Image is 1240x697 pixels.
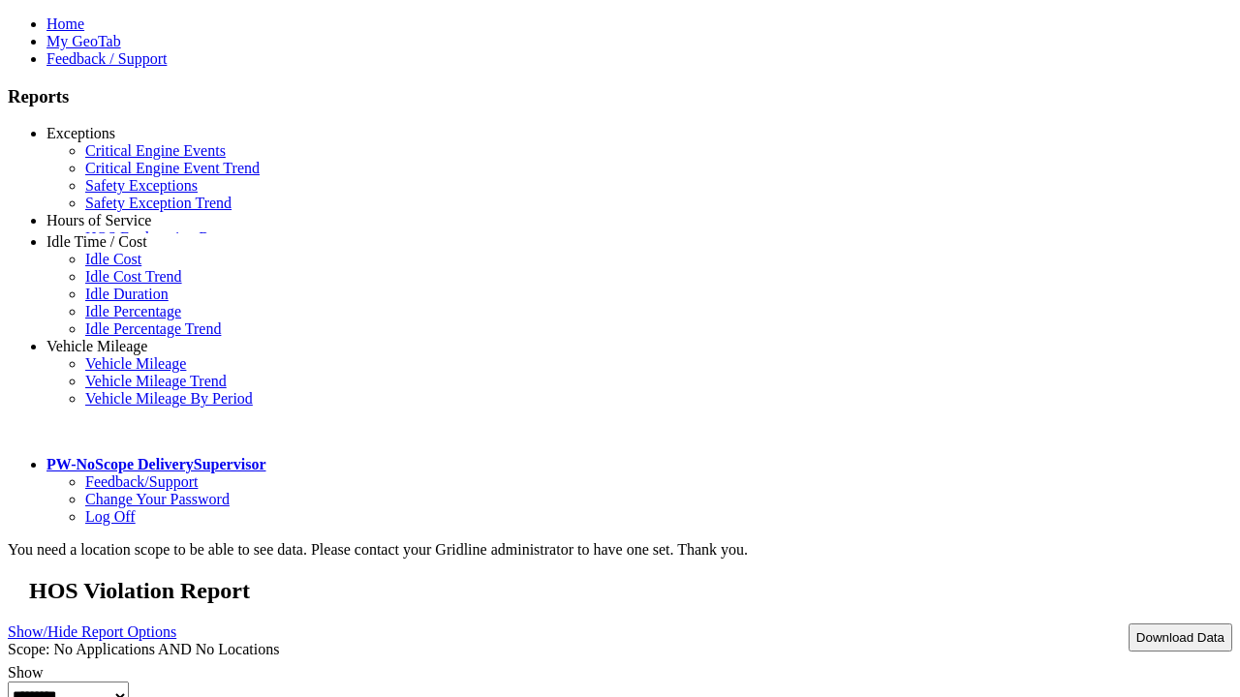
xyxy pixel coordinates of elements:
a: Critical Engine Event Trend [85,160,260,176]
a: Vehicle Mileage [85,355,186,372]
a: Idle Percentage [85,303,181,319]
a: Idle Cost [85,251,141,267]
a: Safety Exception Trend [85,195,232,211]
a: Idle Time / Cost [46,233,147,250]
a: Show/Hide Report Options [8,619,176,645]
a: Idle Cost Trend [85,268,182,285]
a: Log Off [85,508,136,525]
button: Download Data [1129,623,1232,652]
a: Vehicle Mileage By Period [85,390,253,407]
a: Idle Percentage Trend [85,320,221,337]
a: Change Your Password [85,491,230,507]
a: Critical Engine Events [85,142,226,159]
a: Vehicle Mileage Trend [85,373,227,389]
a: Exceptions [46,125,115,141]
a: Vehicle Mileage [46,338,147,354]
span: Scope: No Applications AND No Locations [8,641,279,657]
a: HOS Explanation Reports [85,229,247,246]
a: Hours of Service [46,212,151,228]
a: Home [46,15,84,32]
a: Feedback / Support [46,50,167,67]
label: Show [8,664,43,681]
h3: Reports [8,86,1232,107]
h2: HOS Violation Report [29,578,1232,604]
a: My GeoTab [46,33,121,49]
a: Idle Duration [85,286,169,302]
a: PW-NoScope DeliverySupervisor [46,456,265,472]
div: You need a location scope to be able to see data. Please contact your Gridline administrator to h... [8,541,1232,559]
a: Feedback/Support [85,473,198,490]
a: Safety Exceptions [85,177,198,194]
